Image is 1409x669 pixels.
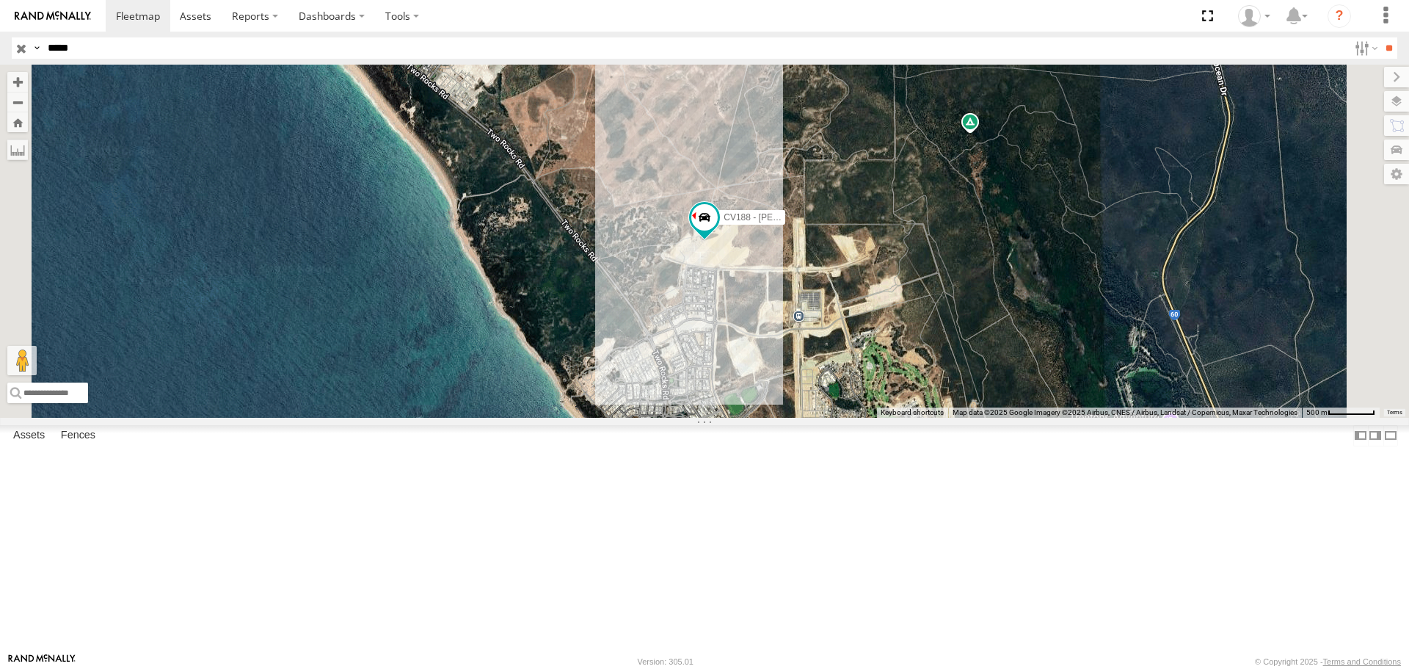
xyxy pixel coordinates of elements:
[1383,425,1398,446] label: Hide Summary Table
[1349,37,1380,59] label: Search Filter Options
[7,140,28,160] label: Measure
[1302,408,1380,418] button: Map scale: 500 m per 61 pixels
[1353,425,1368,446] label: Dock Summary Table to the Left
[1384,164,1409,184] label: Map Settings
[7,112,28,132] button: Zoom Home
[1233,5,1275,27] div: Hayley Petersen
[7,92,28,112] button: Zoom out
[638,657,693,666] div: Version: 305.01
[15,11,91,21] img: rand-logo.svg
[6,426,52,446] label: Assets
[54,426,103,446] label: Fences
[8,654,76,669] a: Visit our Website
[724,213,831,223] span: CV188 - [PERSON_NAME]
[7,72,28,92] button: Zoom in
[31,37,43,59] label: Search Query
[7,346,37,375] button: Drag Pegman onto the map to open Street View
[1255,657,1401,666] div: © Copyright 2025 -
[1368,425,1383,446] label: Dock Summary Table to the Right
[1387,409,1402,415] a: Terms
[1328,4,1351,28] i: ?
[1306,408,1328,416] span: 500 m
[1323,657,1401,666] a: Terms and Conditions
[953,408,1297,416] span: Map data ©2025 Google Imagery ©2025 Airbus, CNES / Airbus, Landsat / Copernicus, Maxar Technologies
[881,408,944,418] button: Keyboard shortcuts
